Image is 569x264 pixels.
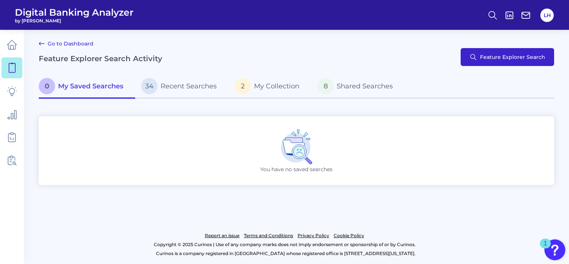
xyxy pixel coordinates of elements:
span: Digital Banking Analyzer [15,7,134,18]
a: 2My Collection [229,75,311,99]
button: LH [540,9,554,22]
a: Terms and Conditions [244,231,293,240]
p: Copyright © 2025 Curinos | Use of any company marks does not imply endorsement or sponsorship of ... [36,240,533,249]
h2: Feature Explorer Search Activity [39,54,162,63]
span: 8 [317,78,334,94]
span: 34 [141,78,158,94]
span: My Saved Searches [58,82,123,90]
a: Privacy Policy [298,231,329,240]
div: You have no saved searches [39,116,554,185]
a: 34Recent Searches [135,75,229,99]
span: 0 [39,78,55,94]
div: 1 [544,243,547,253]
span: by [PERSON_NAME] [15,18,134,23]
p: Curinos is a company registered in [GEOGRAPHIC_DATA] whose registered office is [STREET_ADDRESS][... [39,249,533,258]
a: Go to Dashboard [39,39,93,48]
button: Feature Explorer Search [461,48,554,66]
span: Feature Explorer Search [480,54,545,60]
span: Recent Searches [160,82,217,90]
span: My Collection [254,82,299,90]
span: Shared Searches [337,82,393,90]
a: Report an issue [205,231,239,240]
button: Open Resource Center, 1 new notification [544,239,565,260]
a: 8Shared Searches [311,75,405,99]
span: 2 [235,78,251,94]
a: 0My Saved Searches [39,75,135,99]
a: Cookie Policy [334,231,364,240]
